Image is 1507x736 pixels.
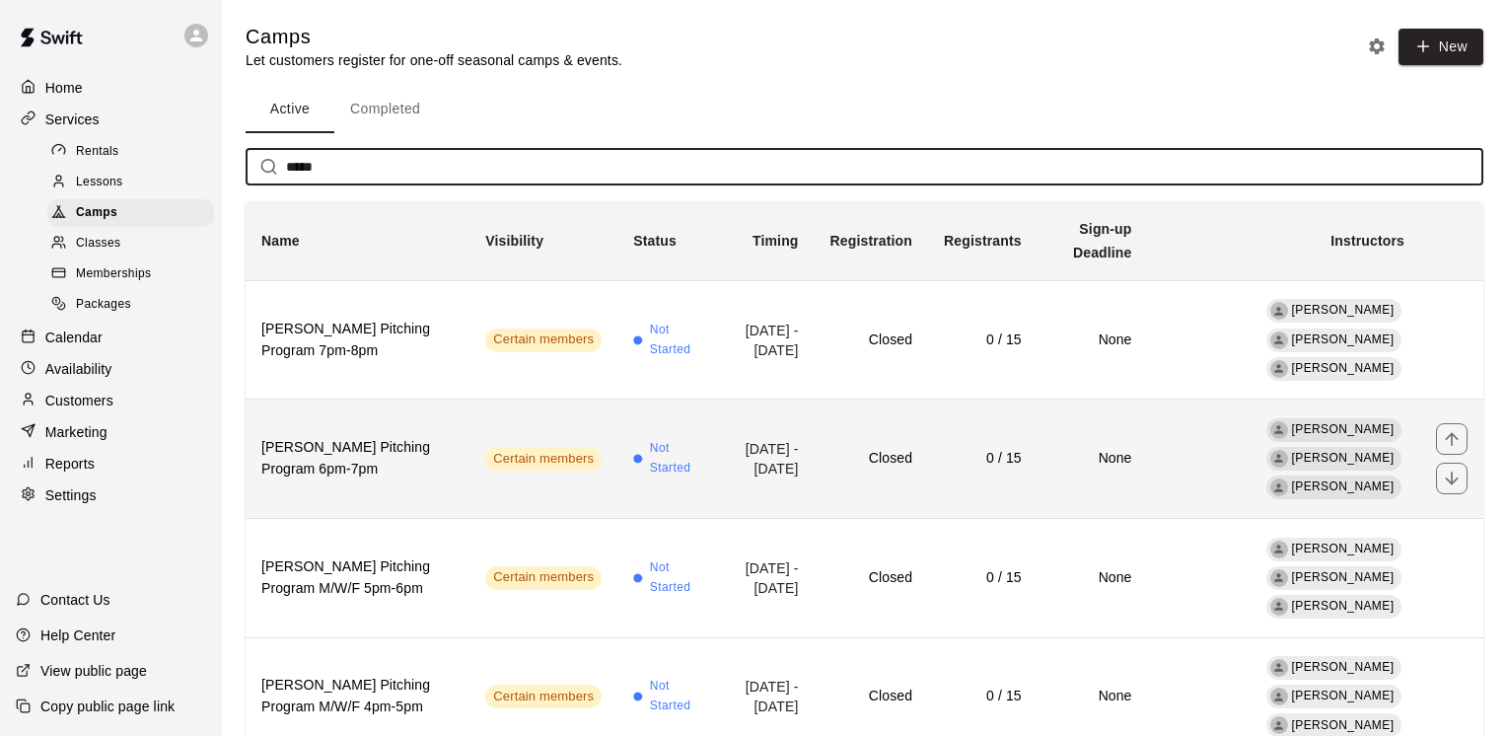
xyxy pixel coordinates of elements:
span: Certain members [485,568,602,587]
h6: None [1053,567,1132,589]
h6: [PERSON_NAME] Pitching Program 7pm-8pm [261,319,454,362]
div: Austin Brownell [1270,360,1288,378]
b: Timing [753,233,799,249]
b: Registrants [944,233,1022,249]
h6: 0 / 15 [944,686,1022,707]
span: [PERSON_NAME] [1292,303,1395,317]
a: Rentals [47,136,222,167]
span: Memberships [76,264,151,284]
button: New [1399,29,1483,65]
div: This service is visible to only customers with certain memberships. Check the service pricing for... [485,447,602,471]
div: Austin Brownell [1270,598,1288,616]
span: [PERSON_NAME] [1292,660,1395,674]
span: Certain members [485,450,602,469]
div: Classes [47,230,214,258]
span: Certain members [485,688,602,706]
b: Instructors [1330,233,1404,249]
h6: 0 / 15 [944,567,1022,589]
div: Josh Smith [1270,659,1288,677]
div: Jose Pena [1270,569,1288,587]
b: Sign-up Deadline [1073,221,1132,260]
span: Not Started [650,439,701,478]
span: [PERSON_NAME] [1292,479,1395,493]
span: Not Started [650,677,701,716]
span: Certain members [485,331,602,349]
p: Marketing [45,422,108,442]
h6: [PERSON_NAME] Pitching Program M/W/F 4pm-5pm [261,675,454,718]
a: Settings [16,480,206,510]
p: Copy public page link [40,697,175,716]
a: Services [16,105,206,134]
a: Customers [16,386,206,415]
h6: Closed [830,686,912,707]
td: [DATE] - [DATE] [717,518,814,637]
span: Camps [76,203,117,223]
p: Reports [45,454,95,474]
button: Completed [334,86,436,133]
div: This service is visible to only customers with certain memberships. Check the service pricing for... [485,685,602,708]
td: [DATE] - [DATE] [717,280,814,400]
button: move item up [1436,423,1468,455]
span: Rentals [76,142,119,162]
a: Memberships [47,259,222,290]
div: Memberships [47,260,214,288]
h6: 0 / 15 [944,448,1022,470]
span: Packages [76,295,131,315]
b: Registration [830,233,912,249]
span: Not Started [650,558,701,598]
b: Status [633,233,677,249]
p: Customers [45,391,113,410]
h6: 0 / 15 [944,330,1022,351]
a: Calendar [16,323,206,352]
div: Camps [47,199,214,227]
p: Help Center [40,626,115,645]
h6: None [1053,330,1132,351]
span: Classes [76,234,120,254]
span: Lessons [76,173,123,192]
div: Jose Pena [1270,450,1288,468]
td: [DATE] - [DATE] [717,400,814,519]
div: Packages [47,291,214,319]
p: Let customers register for one-off seasonal camps & events. [246,50,622,70]
span: [PERSON_NAME] [1292,542,1395,555]
p: Availability [45,359,112,379]
div: Josh Smith [1270,541,1288,558]
a: Marketing [16,417,206,447]
span: [PERSON_NAME] [1292,451,1395,465]
a: Availability [16,354,206,384]
a: Home [16,73,206,103]
span: [PERSON_NAME] [1292,422,1395,436]
p: Services [45,110,100,129]
span: [PERSON_NAME] [1292,689,1395,702]
a: Packages [47,290,222,321]
div: Josh Smith [1270,421,1288,439]
button: Active [246,86,334,133]
a: Reports [16,449,206,478]
h6: Closed [830,567,912,589]
div: Josh Smith [1270,302,1288,320]
p: Calendar [45,328,103,347]
div: Jose Pena [1270,331,1288,349]
p: View public page [40,661,147,681]
span: [PERSON_NAME] [1292,599,1395,613]
h6: [PERSON_NAME] Pitching Program 6pm-7pm [261,437,454,480]
h5: Camps [246,24,622,50]
div: Austin Brownell [1270,716,1288,734]
p: Home [45,78,83,98]
button: move item down [1436,463,1468,494]
div: This service is visible to only customers with certain memberships. Check the service pricing for... [485,566,602,590]
div: This service is visible to only customers with certain memberships. Check the service pricing for... [485,329,602,352]
div: Lessons [47,169,214,196]
h6: Closed [830,448,912,470]
p: Contact Us [40,590,110,610]
span: [PERSON_NAME] [1292,332,1395,346]
span: [PERSON_NAME] [1292,361,1395,375]
div: Rentals [47,138,214,166]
